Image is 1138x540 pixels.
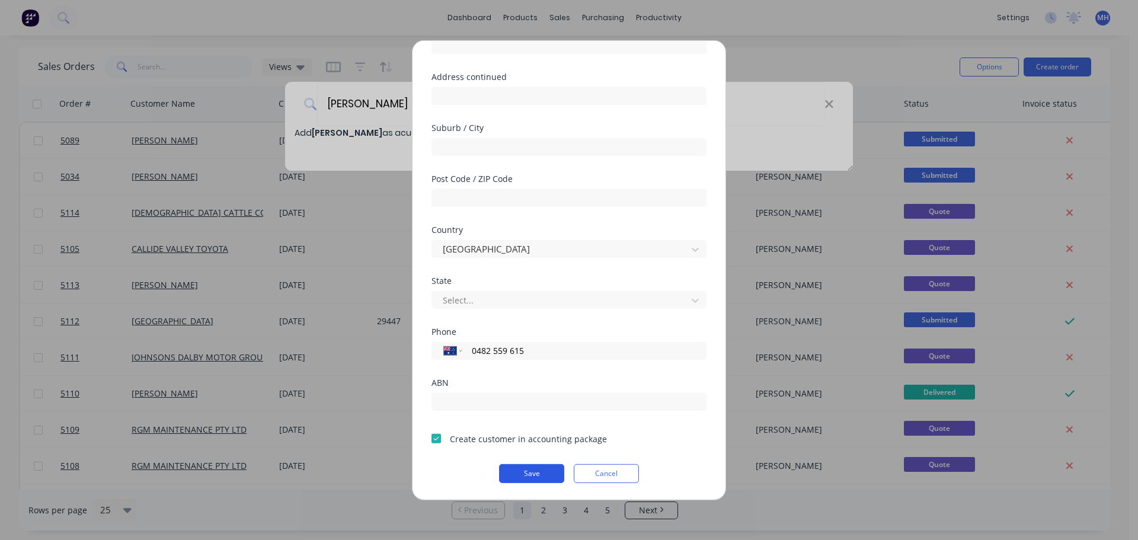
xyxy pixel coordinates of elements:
[450,432,607,445] div: Create customer in accounting package
[574,464,639,483] button: Cancel
[431,123,707,132] div: Suburb / City
[431,225,707,234] div: Country
[431,72,707,81] div: Address continued
[431,378,707,386] div: ABN
[431,276,707,285] div: State
[431,327,707,335] div: Phone
[499,464,564,483] button: Save
[431,174,707,183] div: Post Code / ZIP Code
